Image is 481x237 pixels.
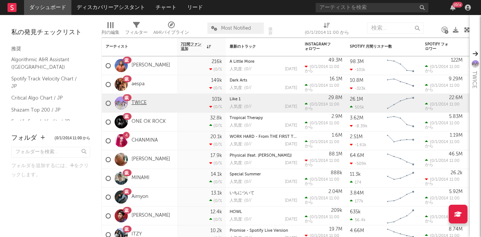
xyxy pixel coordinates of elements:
div: 12.4k [210,210,222,214]
div: フィルター [125,28,148,37]
div: 5.83M [449,114,463,119]
div: TWICE [470,71,479,89]
div: 10.2k [210,228,222,233]
div: [DATE] [285,161,297,165]
svg: Chart title [384,150,417,169]
a: Like 1 [230,97,240,101]
div: 人気度: {0// [230,67,251,71]
div: 505k [350,105,364,110]
div: {0/% [209,142,222,147]
a: aespa [132,81,145,88]
div: {0/1/2014 11:00 から [425,83,463,92]
button: {0/1/2014 11:00 から [54,136,90,140]
div: 人気度: {0// [230,124,251,128]
div: 5.92M [449,189,463,194]
div: [DATE] [285,86,297,90]
div: 人気度: {0// [230,86,251,90]
div: 最新のトラック [230,44,286,49]
a: Tropical Therapy [230,116,263,120]
div: 14.1k [211,172,222,177]
a: WORK HARD - From THE FIRST TAKE [230,135,301,139]
div: {0/1/2014 11:00 から [425,158,463,167]
div: -8.39k [350,124,368,128]
div: 209k [331,208,342,213]
div: 46.5M [449,152,463,157]
div: {0/1/2014 11:00 から [305,196,342,205]
div: Instagramフォロワー [305,42,331,51]
div: 22.6M [449,95,463,100]
svg: Chart title [384,56,417,75]
div: Tropical Therapy [230,116,297,120]
div: {0/+ [452,2,463,8]
div: {0/1/2014 11:00 から [425,102,463,111]
button: {0/+ [450,5,455,11]
div: {0/1/2014 11:00 から [305,83,342,92]
div: いちについて [230,191,297,195]
div: 11.3k [350,172,361,177]
a: [PERSON_NAME] [132,62,170,69]
div: 13.1k [211,191,222,196]
a: [PERSON_NAME] [132,213,170,219]
div: [DATE] [285,105,297,109]
svg: Chart title [384,131,417,150]
button: 保存 [266,27,274,35]
div: 列の編集 [101,19,119,41]
div: {0/1/2014 11:00 から [305,139,342,148]
div: {0/1/2014 11:00 から [305,177,342,186]
div: 20.1k [210,134,222,139]
div: {0/% [209,86,222,91]
a: Aimyon [132,194,148,200]
div: 635k [350,210,361,214]
div: {0/1/2014 11:00 から [305,64,342,73]
div: 人気度: {0// [230,217,251,222]
div: 29.8M [328,95,342,100]
div: [DATE] [285,180,297,184]
div: WORK HARD - From THE FIRST TAKE [230,135,297,139]
div: 101k [212,97,222,102]
div: 人気度: {0// [230,161,251,165]
a: ONE OK ROCK [132,119,166,125]
a: A Little More [230,60,254,64]
div: -509k [350,161,366,166]
div: [DATE] [285,142,297,146]
div: -323k [350,86,366,91]
div: {0/% [209,67,222,72]
div: 888k [331,171,342,175]
div: HOWL [230,210,297,214]
div: A&Rパイプライン [153,28,189,37]
svg: Chart title [384,188,417,207]
div: {0/% [209,104,222,109]
div: {0/% [209,217,222,222]
div: [DATE] [285,217,297,222]
div: 98.3M [350,59,364,64]
div: 推奨 [11,45,90,54]
input: 検索... [367,23,424,34]
a: TWICE [132,100,147,106]
div: {0/1/2014 11:00 から [425,139,463,148]
div: {0/1/2014 11:00 から [305,102,342,111]
div: 2.9M [331,114,342,119]
span: 7日間ファン追加 [181,42,205,51]
div: 列の編集 [101,28,119,37]
a: Spotify Search Virality / JP [11,118,83,126]
svg: Chart title [384,169,417,188]
div: {0/% [209,180,222,184]
div: 1.19M [450,133,463,138]
div: [DATE] [285,124,297,128]
div: A Little More [230,60,297,64]
div: {0/1/2014 11:00 から [305,214,342,223]
div: 8.74M [449,227,463,232]
div: 3.62M [350,116,363,121]
div: フィルター [125,19,148,41]
a: CHANMINA [132,137,158,144]
a: Algorithmic A&R Assistant ([GEOGRAPHIC_DATA]) [11,56,83,71]
div: 3.84M [350,191,364,196]
div: 26.2k [451,171,463,175]
div: {0/1/2014 11:00 から [425,121,463,130]
div: 2.04M [328,189,342,194]
div: 17.9k [210,153,222,158]
svg: Chart title [384,113,417,131]
div: {0/1/2014 11:00 から [425,177,463,186]
div: {0/1/2014 11:00 から [425,196,463,205]
div: 私の発見チェックリスト [11,28,90,37]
